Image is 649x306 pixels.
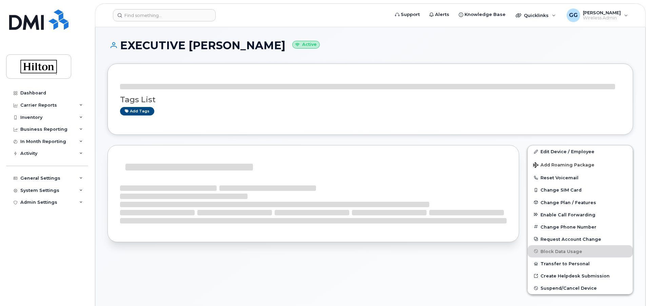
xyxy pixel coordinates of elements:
[528,209,633,221] button: Enable Call Forwarding
[540,212,595,217] span: Enable Call Forwarding
[107,39,633,51] h1: EXECUTIVE [PERSON_NAME]
[540,200,596,205] span: Change Plan / Features
[528,233,633,245] button: Request Account Change
[528,221,633,233] button: Change Phone Number
[528,158,633,172] button: Add Roaming Package
[528,282,633,294] button: Suspend/Cancel Device
[528,196,633,209] button: Change Plan / Features
[533,162,594,169] span: Add Roaming Package
[528,245,633,257] button: Block Data Usage
[528,184,633,196] button: Change SIM Card
[292,41,320,49] small: Active
[528,270,633,282] a: Create Helpdesk Submission
[528,145,633,158] a: Edit Device / Employee
[120,95,621,104] h3: Tags List
[528,257,633,270] button: Transfer to Personal
[528,172,633,184] button: Reset Voicemail
[120,107,154,115] a: Add tags
[540,286,597,291] span: Suspend/Cancel Device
